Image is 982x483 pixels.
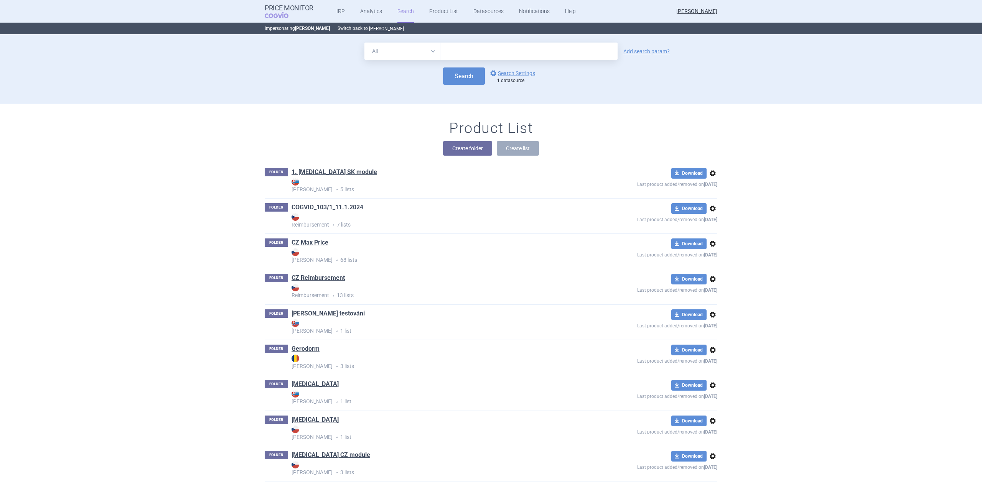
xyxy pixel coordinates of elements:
i: • [333,327,340,335]
h1: Humira [292,416,339,426]
p: 1 list [292,390,582,406]
p: 3 lists [292,355,582,370]
i: • [329,221,337,229]
button: Download [671,380,707,391]
strong: Reimbursement [292,213,582,228]
p: FOLDER [265,203,288,212]
strong: [DATE] [704,465,717,470]
a: CZ Max Price [292,238,328,247]
strong: [DATE] [704,217,717,222]
p: FOLDER [265,345,288,353]
button: Create folder [443,141,492,156]
button: Download [671,274,707,284]
h1: Eli testování [292,309,365,319]
img: CZ [292,248,299,256]
p: Last product added/removed on [582,462,717,471]
strong: [DATE] [704,287,717,293]
p: FOLDER [265,416,288,424]
strong: [PERSON_NAME] [292,355,582,369]
p: FOLDER [265,168,288,176]
strong: [PERSON_NAME] [292,426,582,440]
i: • [333,186,340,194]
span: COGVIO [265,12,299,18]
h1: Product List [449,120,533,137]
h1: 1. Humira SK module [292,168,377,178]
strong: [DATE] [704,323,717,329]
p: FOLDER [265,309,288,318]
i: • [333,434,340,441]
p: Last product added/removed on [582,214,717,223]
button: [PERSON_NAME] [369,26,404,32]
strong: 1 [497,78,500,83]
p: Last product added/removed on [582,249,717,259]
a: Gerodorm [292,345,320,353]
button: Download [671,168,707,179]
p: Last product added/removed on [582,179,717,188]
img: SK [292,178,299,186]
button: Download [671,309,707,320]
strong: Reimbursement [292,284,582,298]
i: • [333,363,340,370]
p: 3 lists [292,461,582,476]
a: Price MonitorCOGVIO [265,4,313,19]
strong: Price Monitor [265,4,313,12]
a: Add search param? [623,49,670,54]
strong: [DATE] [704,358,717,364]
i: • [333,256,340,264]
p: 5 lists [292,178,582,194]
a: [MEDICAL_DATA] [292,416,339,424]
button: Search [443,67,485,85]
p: Last product added/removed on [582,284,717,294]
strong: [PERSON_NAME] [292,248,582,263]
div: datasource [497,78,539,84]
h1: Gerodorm [292,345,320,355]
img: CZ [292,213,299,221]
p: Last product added/removed on [582,391,717,400]
strong: [PERSON_NAME] [292,178,582,192]
a: [MEDICAL_DATA] [292,380,339,388]
a: [PERSON_NAME] testování [292,309,365,318]
a: CZ Reimbursement [292,274,345,282]
strong: [DATE] [704,252,717,258]
button: Download [671,203,707,214]
p: 68 lists [292,248,582,264]
button: Download [671,238,707,249]
p: Last product added/removed on [582,320,717,330]
strong: [PERSON_NAME] [292,319,582,334]
button: Create list [497,141,539,156]
i: • [329,292,337,300]
img: CZ [292,284,299,291]
a: [MEDICAL_DATA] CZ module [292,451,370,459]
button: Download [671,416,707,426]
strong: [PERSON_NAME] [292,390,582,404]
p: Last product added/removed on [582,355,717,365]
img: SK [292,390,299,398]
p: Last product added/removed on [582,426,717,436]
a: COGVIO_103/1_11.1.2024 [292,203,363,212]
i: • [333,398,340,406]
strong: [DATE] [704,429,717,435]
img: CZ [292,426,299,433]
p: FOLDER [265,238,288,247]
h1: CZ Max Price [292,238,328,248]
h1: Humira [292,380,339,390]
a: 1. [MEDICAL_DATA] SK module [292,168,377,176]
p: 13 lists [292,284,582,299]
h1: CZ Reimbursement [292,274,345,284]
strong: [PERSON_NAME] [295,26,330,31]
p: 1 list [292,319,582,335]
p: Impersonating Switch back to [265,23,717,34]
p: FOLDER [265,380,288,388]
strong: [DATE] [704,394,717,399]
strong: [DATE] [704,182,717,187]
strong: [PERSON_NAME] [292,461,582,475]
h1: COGVIO_103/1_11.1.2024 [292,203,363,213]
p: 7 lists [292,213,582,229]
button: Download [671,345,707,355]
p: 1 list [292,426,582,441]
i: • [333,469,340,476]
h1: Humira CZ module [292,451,370,461]
p: FOLDER [265,451,288,459]
img: CZ [292,461,299,468]
a: Search Settings [489,69,535,78]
